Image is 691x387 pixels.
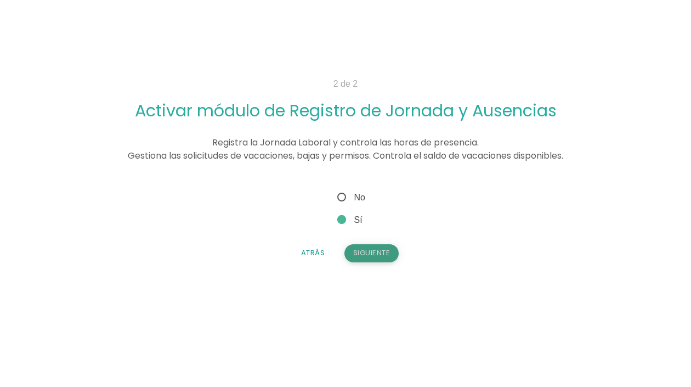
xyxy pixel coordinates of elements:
p: 2 de 2 [104,77,587,91]
span: Sí [335,213,363,227]
button: Siguiente [344,244,399,262]
span: No [335,190,365,204]
h2: Activar módulo de Registro de Jornada y Ausencias [104,102,587,120]
button: Atrás [292,244,334,262]
span: Registra la Jornada Laboral y controla las horas de presencia. Gestiona las solicitudes de vacaci... [128,136,563,162]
